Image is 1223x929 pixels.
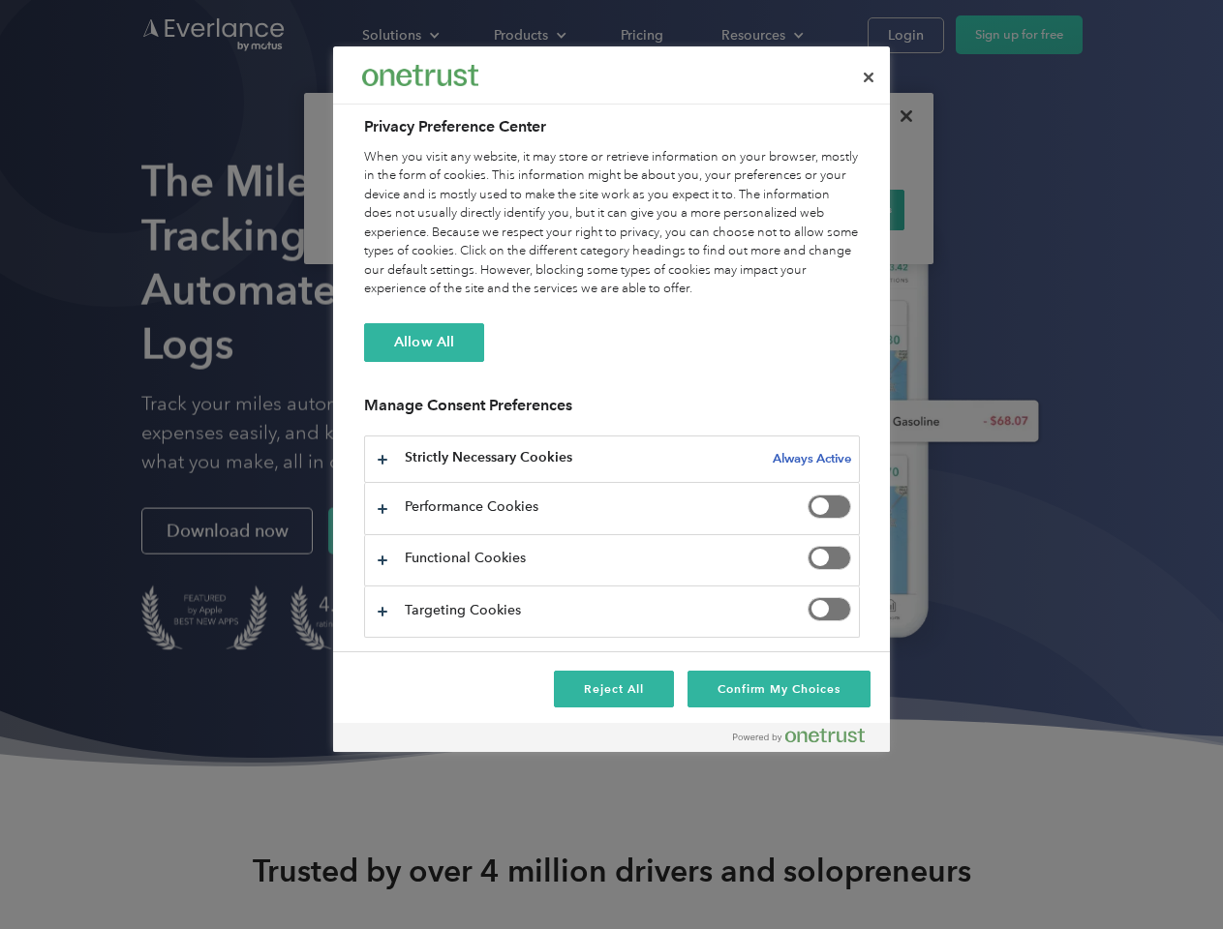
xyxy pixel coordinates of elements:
[364,115,860,138] h2: Privacy Preference Center
[364,323,484,362] button: Allow All
[554,671,674,707] button: Reject All
[333,46,890,752] div: Privacy Preference Center
[733,728,880,752] a: Powered by OneTrust Opens in a new Tab
[847,56,890,99] button: Close
[364,396,860,426] h3: Manage Consent Preferences
[333,46,890,752] div: Preference center
[364,148,860,299] div: When you visit any website, it may store or retrieve information on your browser, mostly in the f...
[688,671,871,707] button: Confirm My Choices
[362,56,478,95] div: Everlance
[733,728,865,743] img: Powered by OneTrust Opens in a new Tab
[362,65,478,85] img: Everlance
